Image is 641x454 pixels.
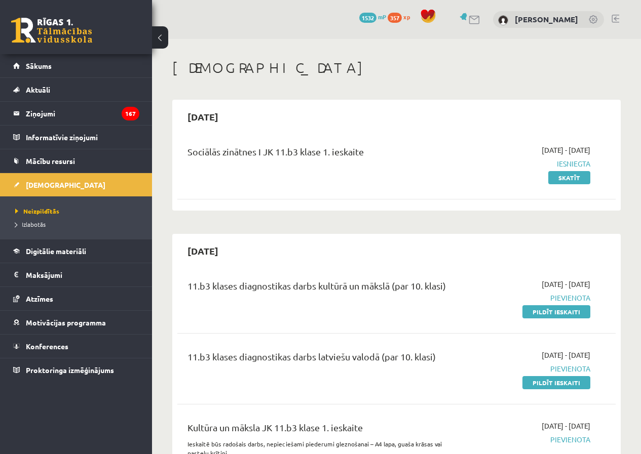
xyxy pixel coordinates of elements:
span: Konferences [26,342,68,351]
div: 11.b3 klases diagnostikas darbs kultūrā un mākslā (par 10. klasi) [187,279,451,298]
span: Atzīmes [26,294,53,303]
span: Sākums [26,61,52,70]
span: Pievienota [466,434,590,445]
span: mP [378,13,386,21]
div: Kultūra un māksla JK 11.b3 klase 1. ieskaite [187,421,451,439]
a: Pildīt ieskaiti [522,305,590,318]
h2: [DATE] [177,105,229,129]
span: [DATE] - [DATE] [542,350,590,360]
span: [DEMOGRAPHIC_DATA] [26,180,105,189]
span: Motivācijas programma [26,318,106,327]
a: Mācību resursi [13,149,139,173]
a: 357 xp [388,13,415,21]
legend: Ziņojumi [26,102,139,125]
a: 1532 mP [359,13,386,21]
span: 357 [388,13,402,23]
a: [DEMOGRAPHIC_DATA] [13,173,139,196]
a: Motivācijas programma [13,311,139,334]
a: Ziņojumi167 [13,102,139,125]
a: Konferences [13,335,139,358]
span: Pievienota [466,293,590,303]
span: [DATE] - [DATE] [542,279,590,290]
h2: [DATE] [177,239,229,263]
span: Neizpildītās [15,207,59,215]
span: Digitālie materiāli [26,246,86,256]
span: Iesniegta [466,158,590,169]
a: Informatīvie ziņojumi [13,126,139,149]
a: Skatīt [548,171,590,184]
span: Aktuāli [26,85,50,94]
h1: [DEMOGRAPHIC_DATA] [172,59,621,76]
div: 11.b3 klases diagnostikas darbs latviešu valodā (par 10. klasi) [187,350,451,368]
span: xp [403,13,410,21]
a: Neizpildītās [15,207,142,216]
a: Digitālie materiāli [13,239,139,263]
a: [PERSON_NAME] [515,14,578,24]
i: 167 [122,107,139,120]
a: Maksājumi [13,263,139,286]
span: Pievienota [466,363,590,374]
div: Sociālās zinātnes I JK 11.b3 klase 1. ieskaite [187,145,451,163]
a: Aktuāli [13,78,139,101]
a: Rīgas 1. Tālmācības vidusskola [11,18,92,43]
span: Proktoringa izmēģinājums [26,365,114,375]
a: Pildīt ieskaiti [522,376,590,389]
span: 1532 [359,13,376,23]
a: Atzīmes [13,287,139,310]
a: Sākums [13,54,139,77]
span: [DATE] - [DATE] [542,145,590,155]
a: Proktoringa izmēģinājums [13,358,139,382]
img: Rodions Turkovs [498,15,508,25]
span: [DATE] - [DATE] [542,421,590,431]
legend: Maksājumi [26,263,139,286]
span: Izlabotās [15,220,46,228]
legend: Informatīvie ziņojumi [26,126,139,149]
span: Mācību resursi [26,156,75,166]
a: Izlabotās [15,220,142,229]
